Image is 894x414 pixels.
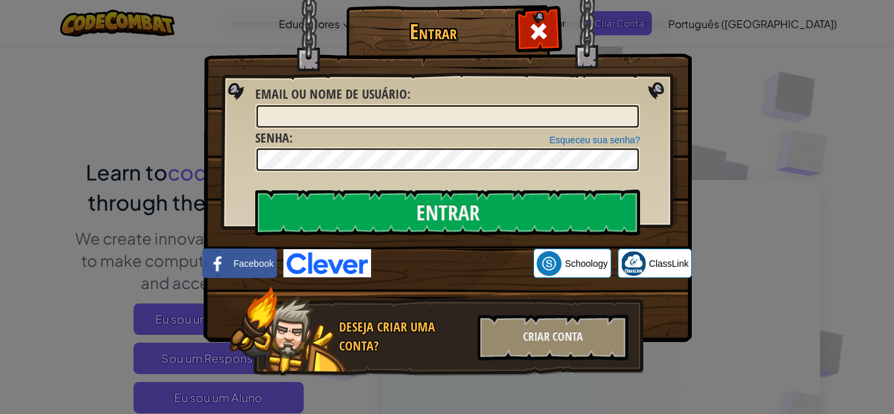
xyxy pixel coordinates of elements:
[255,129,289,147] span: Senha
[549,135,640,145] a: Esqueceu sua senha?
[565,257,607,270] span: Schoology
[339,318,470,355] div: Deseja Criar uma Conta?
[206,251,230,276] img: facebook_small.png
[371,249,533,278] iframe: Botão "Fazer login com o Google"
[255,85,410,104] label: :
[349,20,516,43] h1: Entrar
[234,257,274,270] span: Facebook
[649,257,689,270] span: ClassLink
[255,129,293,148] label: :
[621,251,646,276] img: classlink-logo-small.png
[255,190,640,235] input: Entrar
[255,85,407,103] span: Email ou nome de usuário
[478,315,628,360] div: Criar Conta
[537,251,562,276] img: schoology.png
[283,249,371,277] img: clever-logo-blue.png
